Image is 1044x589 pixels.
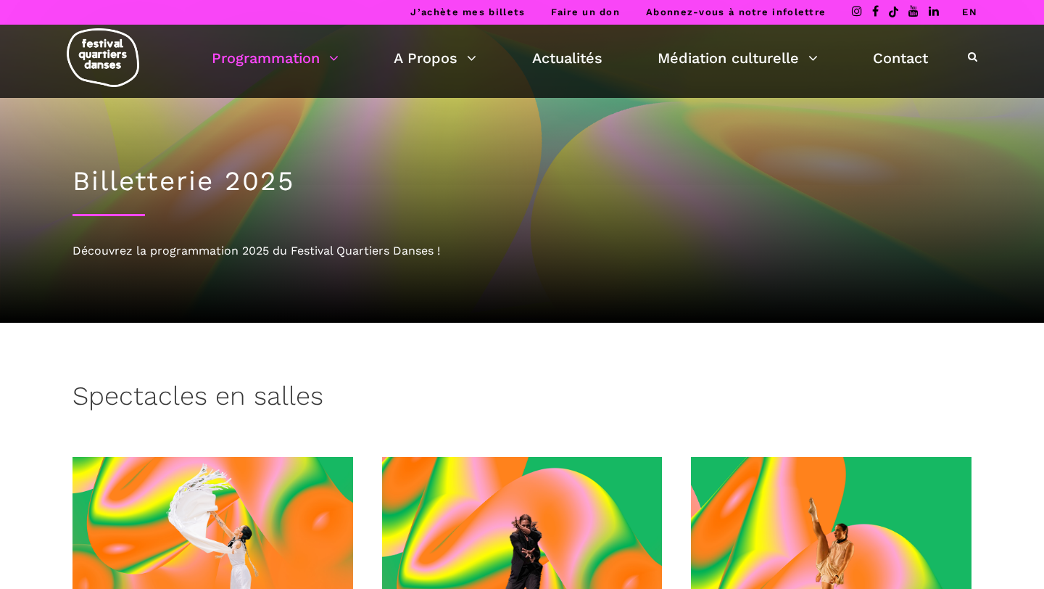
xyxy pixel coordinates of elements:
h3: Spectacles en salles [72,381,323,417]
a: Médiation culturelle [658,46,818,70]
a: A Propos [394,46,476,70]
a: Contact [873,46,928,70]
a: Programmation [212,46,339,70]
div: Découvrez la programmation 2025 du Festival Quartiers Danses ! [72,242,971,260]
a: Abonnez-vous à notre infolettre [646,7,826,17]
h1: Billetterie 2025 [72,165,971,197]
img: logo-fqd-med [67,28,139,87]
a: Actualités [532,46,602,70]
a: EN [962,7,977,17]
a: Faire un don [551,7,620,17]
a: J’achète mes billets [410,7,525,17]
